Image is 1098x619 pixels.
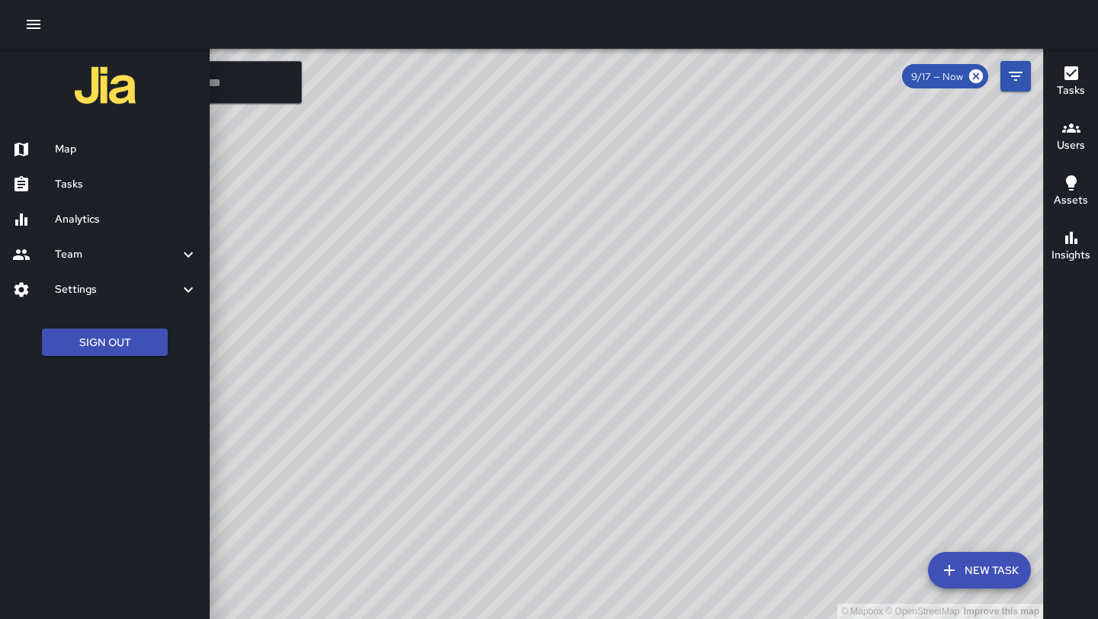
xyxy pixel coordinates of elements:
[42,329,168,357] button: Sign Out
[75,55,136,116] img: jia-logo
[1054,192,1088,209] h6: Assets
[55,281,179,298] h6: Settings
[55,211,197,228] h6: Analytics
[55,246,179,263] h6: Team
[1051,247,1090,264] h6: Insights
[928,552,1031,589] button: New Task
[55,176,197,193] h6: Tasks
[1057,82,1085,99] h6: Tasks
[1057,137,1085,154] h6: Users
[55,141,197,158] h6: Map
